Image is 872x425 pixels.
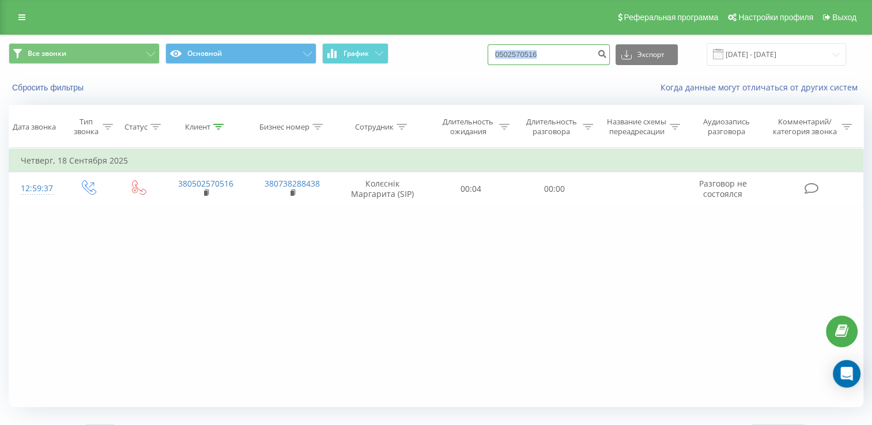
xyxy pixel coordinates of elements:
a: 380738288438 [265,178,320,189]
div: Длительность ожидания [440,117,497,136]
td: 00:04 [429,172,513,206]
button: Сбросить фильтры [9,82,89,93]
div: Бизнес номер [259,122,309,132]
a: Когда данные могут отличаться от других систем [660,82,863,93]
div: Длительность разговора [523,117,580,136]
td: Четверг, 18 Сентября 2025 [9,149,863,172]
a: 380502570516 [178,178,233,189]
span: Разговор не состоялся [699,178,746,199]
input: Поиск по номеру [488,44,610,65]
button: Экспорт [616,44,678,65]
div: 12:59:37 [21,177,51,200]
span: График [343,50,369,58]
button: Основной [165,43,316,64]
td: 00:00 [512,172,596,206]
div: Аудиозапись разговора [693,117,760,136]
button: Все звонки [9,43,160,64]
div: Название схемы переадресации [606,117,667,136]
div: Open Intercom Messenger [833,360,860,388]
div: Дата звонка [13,122,56,132]
button: График [322,43,388,64]
div: Комментарий/категория звонка [771,117,839,136]
span: Настройки профиля [738,13,813,22]
div: Сотрудник [355,122,394,132]
span: Все звонки [28,49,66,58]
td: Колєснік Маргарита (SIP) [336,172,429,206]
div: Клиент [185,122,210,132]
span: Реферальная программа [624,13,718,22]
span: Выход [832,13,856,22]
div: Тип звонка [73,117,100,136]
div: Статус [124,122,148,132]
